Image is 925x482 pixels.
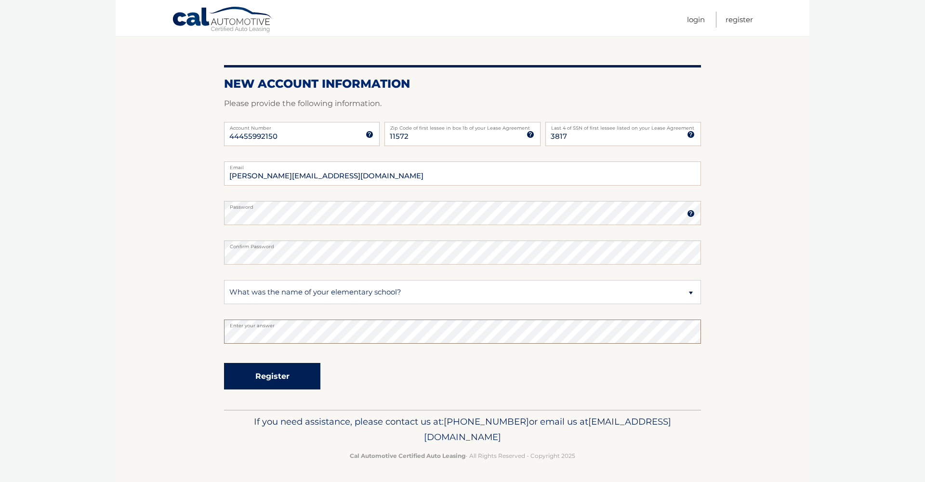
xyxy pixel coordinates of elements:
button: Register [224,363,320,389]
span: [PHONE_NUMBER] [444,416,529,427]
strong: Cal Automotive Certified Auto Leasing [350,452,465,459]
label: Last 4 of SSN of first lessee listed on your Lease Agreement [545,122,701,130]
span: [EMAIL_ADDRESS][DOMAIN_NAME] [424,416,671,442]
a: Cal Automotive [172,6,273,34]
a: Register [726,12,753,27]
label: Account Number [224,122,380,130]
img: tooltip.svg [687,131,695,138]
input: Account Number [224,122,380,146]
input: Zip Code [384,122,540,146]
a: Login [687,12,705,27]
label: Password [224,201,701,209]
p: Please provide the following information. [224,97,701,110]
label: Confirm Password [224,241,701,248]
input: SSN or EIN (last 4 digits only) [545,122,701,146]
img: tooltip.svg [366,131,373,138]
p: If you need assistance, please contact us at: or email us at [230,414,695,445]
p: - All Rights Reserved - Copyright 2025 [230,451,695,461]
input: Email [224,161,701,186]
img: tooltip.svg [527,131,534,138]
label: Email [224,161,701,169]
img: tooltip.svg [687,210,695,217]
label: Zip Code of first lessee in box 1b of your Lease Agreement [384,122,540,130]
label: Enter your answer [224,320,701,327]
h2: New Account Information [224,77,701,91]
